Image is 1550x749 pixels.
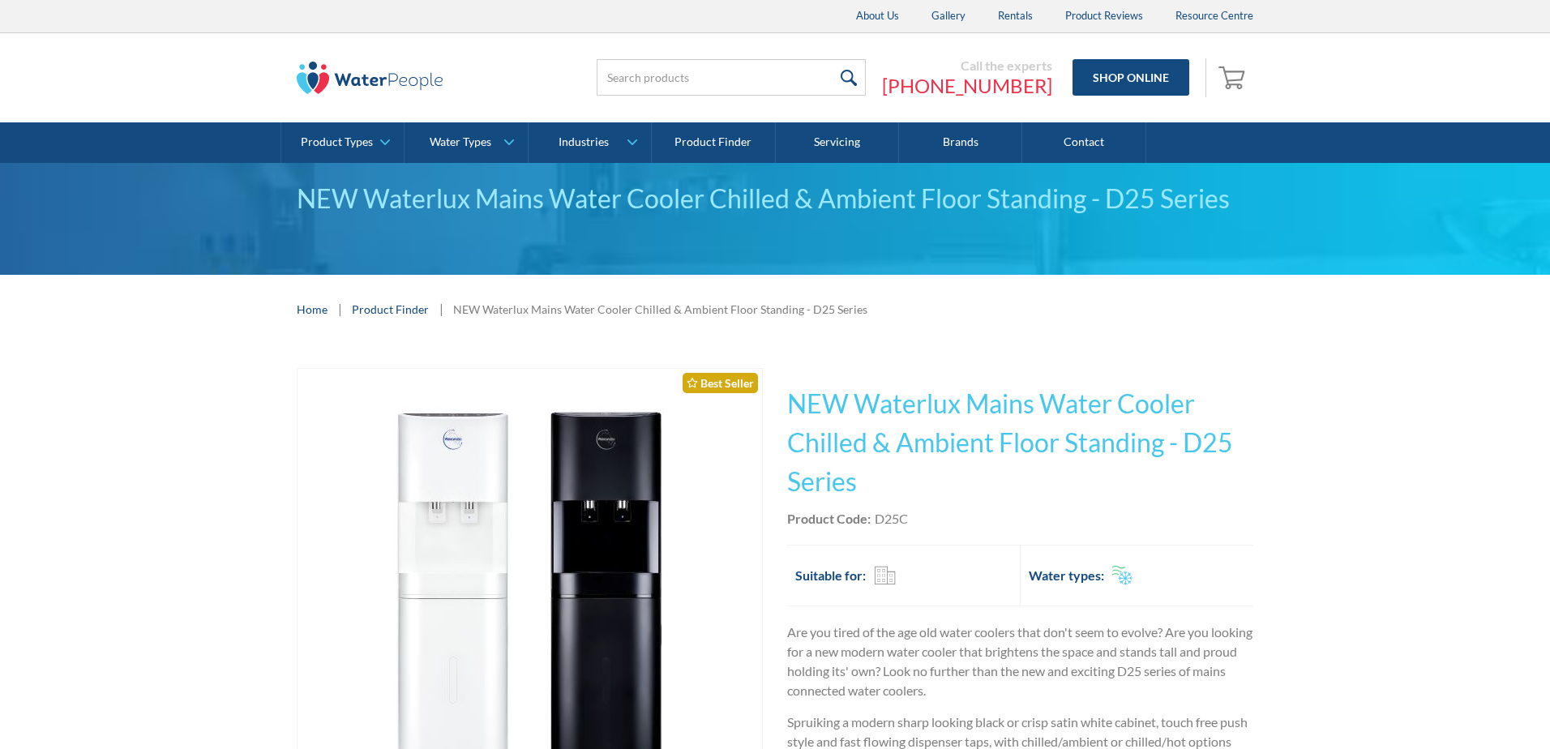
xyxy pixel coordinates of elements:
a: Shop Online [1073,59,1189,96]
div: Water Types [430,135,491,149]
a: Open empty cart [1214,58,1253,97]
a: Brands [899,122,1022,163]
a: Servicing [776,122,899,163]
div: NEW Waterlux Mains Water Cooler Chilled & Ambient Floor Standing - D25 Series [297,179,1253,218]
div: Product Types [301,135,373,149]
div: NEW Waterlux Mains Water Cooler Chilled & Ambient Floor Standing - D25 Series [453,301,867,318]
div: D25C [875,509,908,529]
img: The Water People [297,62,443,94]
h2: Water types: [1029,566,1104,585]
div: | [336,299,344,319]
input: Search products [597,59,866,96]
div: Call the experts [882,58,1052,74]
a: Contact [1022,122,1145,163]
h1: NEW Waterlux Mains Water Cooler Chilled & Ambient Floor Standing - D25 Series [787,384,1253,501]
a: Product Finder [352,301,429,318]
a: Home [297,301,328,318]
div: | [437,299,445,319]
a: Water Types [405,122,527,163]
h2: Suitable for: [795,566,866,585]
div: Best Seller [683,373,758,393]
img: shopping cart [1218,64,1249,90]
div: Industries [559,135,609,149]
a: Product Types [281,122,404,163]
a: [PHONE_NUMBER] [882,74,1052,98]
strong: Product Code: [787,511,871,526]
a: Product Finder [652,122,775,163]
p: Are you tired of the age old water coolers that don't seem to evolve? Are you looking for a new m... [787,623,1253,700]
a: Industries [529,122,651,163]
